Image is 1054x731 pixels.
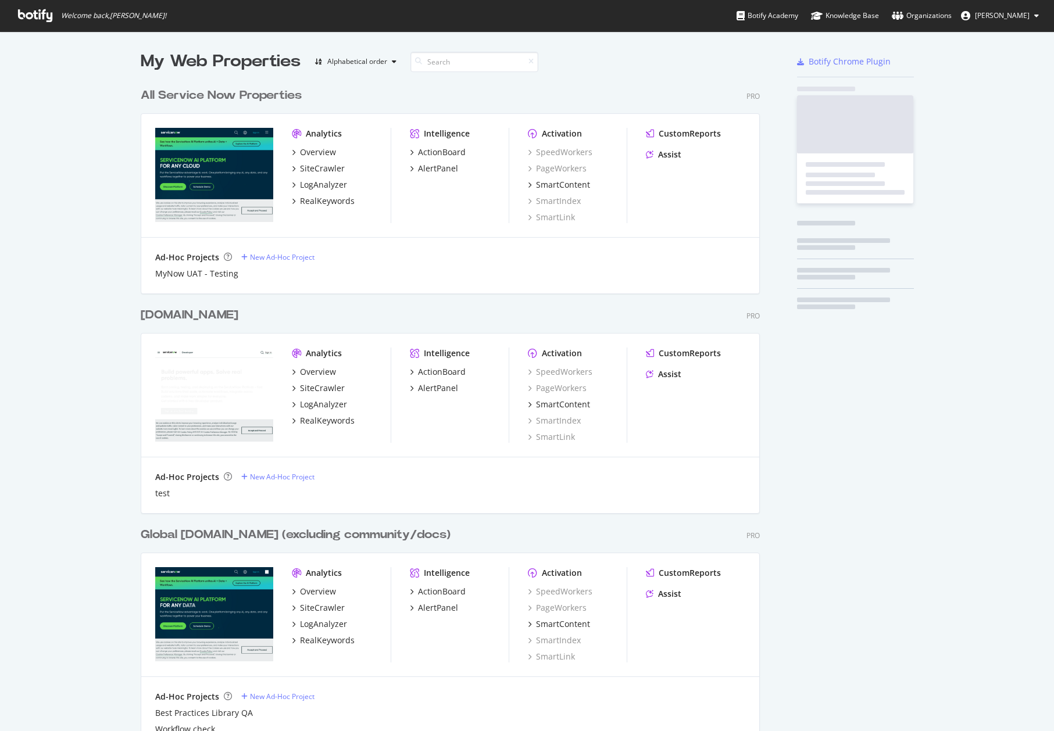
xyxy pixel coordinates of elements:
[292,586,336,597] a: Overview
[410,586,466,597] a: ActionBoard
[155,128,273,222] img: lightstep.com
[536,618,590,630] div: SmartContent
[418,146,466,158] div: ActionBoard
[292,163,345,174] a: SiteCrawler
[292,399,347,410] a: LogAnalyzer
[746,531,760,540] div: Pro
[746,91,760,101] div: Pro
[811,10,879,21] div: Knowledge Base
[658,149,681,160] div: Assist
[536,179,590,191] div: SmartContent
[528,431,575,443] a: SmartLink
[155,691,219,703] div: Ad-Hoc Projects
[424,347,470,359] div: Intelligence
[241,691,315,701] a: New Ad-Hoc Project
[292,635,355,646] a: RealKeywords
[528,163,587,174] div: PageWorkers
[155,471,219,483] div: Ad-Hoc Projects
[61,11,166,20] span: Welcome back, [PERSON_NAME] !
[292,195,355,207] a: RealKeywords
[658,368,681,380] div: Assist
[528,651,575,662] a: SmartLink
[300,602,345,614] div: SiteCrawler
[528,586,592,597] div: SpeedWorkers
[646,368,681,380] a: Assist
[300,415,355,427] div: RealKeywords
[646,588,681,600] a: Assist
[300,195,355,207] div: RealKeywords
[250,472,315,482] div: New Ad-Hoc Project
[300,586,336,597] div: Overview
[292,366,336,378] a: Overview
[155,347,273,442] img: developer.servicenow.com
[418,602,458,614] div: AlertPanel
[300,382,345,394] div: SiteCrawler
[418,586,466,597] div: ActionBoard
[306,347,342,359] div: Analytics
[410,146,466,158] a: ActionBoard
[418,366,466,378] div: ActionBoard
[300,179,347,191] div: LogAnalyzer
[300,366,336,378] div: Overview
[659,567,721,579] div: CustomReports
[418,163,458,174] div: AlertPanel
[528,635,581,646] a: SmartIndex
[646,149,681,160] a: Assist
[250,252,315,262] div: New Ad-Hoc Project
[528,415,581,427] a: SmartIndex
[292,415,355,427] a: RealKeywords
[141,307,238,324] div: [DOMAIN_NAME]
[155,488,170,499] a: test
[155,268,238,279] div: MyNow UAT - Testing
[292,146,336,158] a: Overview
[892,10,952,21] div: Organizations
[809,56,891,67] div: Botify Chrome Plugin
[746,311,760,321] div: Pro
[528,146,592,158] a: SpeedWorkers
[659,347,721,359] div: CustomReports
[141,87,306,104] a: All Service Now Properties
[141,87,302,104] div: All Service Now Properties
[424,128,470,139] div: Intelligence
[300,399,347,410] div: LogAnalyzer
[410,163,458,174] a: AlertPanel
[658,588,681,600] div: Assist
[306,128,342,139] div: Analytics
[141,526,451,543] div: Global [DOMAIN_NAME] (excluding community/docs)
[528,602,587,614] a: PageWorkers
[410,366,466,378] a: ActionBoard
[300,146,336,158] div: Overview
[141,307,243,324] a: [DOMAIN_NAME]
[659,128,721,139] div: CustomReports
[646,347,721,359] a: CustomReports
[528,195,581,207] a: SmartIndex
[797,56,891,67] a: Botify Chrome Plugin
[410,602,458,614] a: AlertPanel
[292,179,347,191] a: LogAnalyzer
[410,382,458,394] a: AlertPanel
[418,382,458,394] div: AlertPanel
[310,52,401,71] button: Alphabetical order
[300,163,345,174] div: SiteCrawler
[528,179,590,191] a: SmartContent
[292,382,345,394] a: SiteCrawler
[292,602,345,614] a: SiteCrawler
[327,58,387,65] div: Alphabetical order
[952,6,1048,25] button: [PERSON_NAME]
[155,567,273,661] img: servicenow.com
[241,252,315,262] a: New Ad-Hoc Project
[528,618,590,630] a: SmartContent
[155,707,253,719] a: Best Practices Library QA
[528,212,575,223] a: SmartLink
[542,347,582,359] div: Activation
[424,567,470,579] div: Intelligence
[528,366,592,378] a: SpeedWorkers
[737,10,798,21] div: Botify Academy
